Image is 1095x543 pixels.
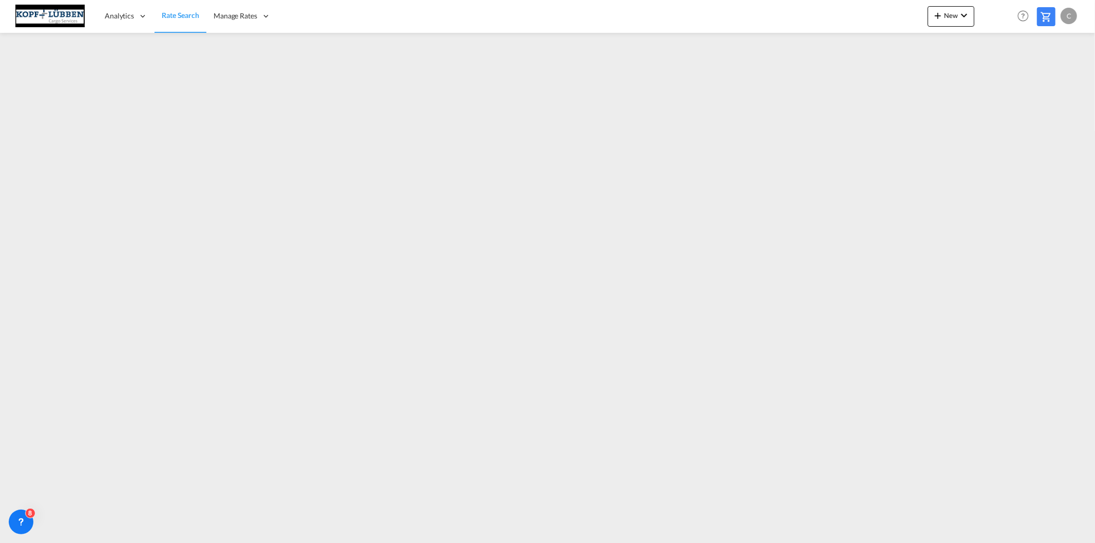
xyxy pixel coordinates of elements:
[1014,7,1037,26] div: Help
[15,5,85,28] img: 25cf3bb0aafc11ee9c4fdbd399af7748.JPG
[214,11,257,21] span: Manage Rates
[1061,8,1077,24] div: C
[932,11,970,20] span: New
[162,11,199,20] span: Rate Search
[958,9,970,22] md-icon: icon-chevron-down
[105,11,134,21] span: Analytics
[928,6,974,27] button: icon-plus 400-fgNewicon-chevron-down
[1014,7,1032,25] span: Help
[932,9,944,22] md-icon: icon-plus 400-fg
